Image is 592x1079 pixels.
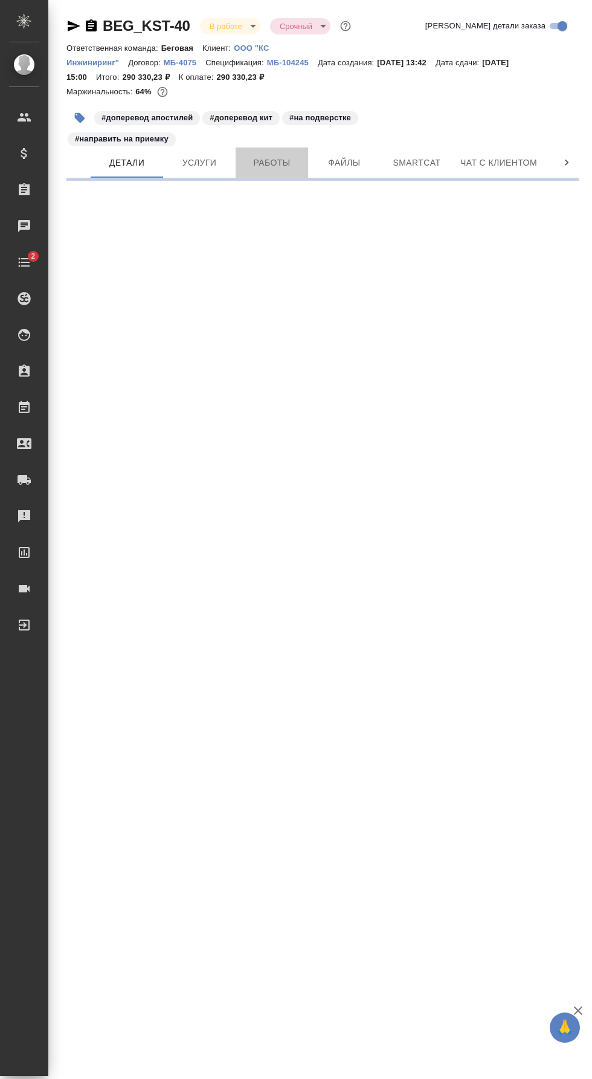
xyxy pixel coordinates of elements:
button: 87010.51 RUB; [155,84,170,100]
span: на подверстке [281,112,359,122]
p: Дата создания: [318,58,377,67]
p: МБ-104245 [267,58,318,67]
span: Smartcat [388,155,446,170]
p: Клиент: [202,44,234,53]
span: Детали [98,155,156,170]
a: BEG_KST-40 [103,18,190,34]
div: В работе [200,18,260,34]
button: Скопировать ссылку для ЯМессенджера [66,19,81,33]
p: 290 330,23 ₽ [216,73,272,82]
button: Добавить тэг [66,105,93,131]
p: Спецификация: [205,58,266,67]
span: Файлы [315,155,373,170]
button: 🙏 [550,1013,580,1043]
p: #доперевод апостилей [101,112,193,124]
button: Скопировать ссылку [84,19,98,33]
button: Срочный [276,21,316,31]
span: [PERSON_NAME] детали заказа [425,20,545,32]
p: МБ-4075 [164,58,205,67]
p: Ответственная команда: [66,44,161,53]
span: направить на приемку [66,134,177,144]
p: Маржинальность: [66,87,135,96]
span: Услуги [170,155,228,170]
span: Чат с клиентом [460,155,537,170]
div: В работе [270,18,330,34]
button: Доп статусы указывают на важность/срочность заказа [338,18,353,34]
p: Дата сдачи: [436,58,482,67]
p: 290 330,23 ₽ [122,73,178,82]
p: 64% [135,87,154,96]
p: #доперевод кит [210,112,272,124]
a: 2 [3,247,45,277]
a: МБ-4075 [164,57,205,67]
p: К оплате: [179,73,217,82]
p: [DATE] 13:42 [377,58,436,67]
p: #направить на приемку [75,133,169,145]
p: Итого: [96,73,122,82]
p: #на подверстке [289,112,351,124]
span: доперевод апостилей [93,112,201,122]
span: доперевод кит [201,112,281,122]
span: Работы [243,155,301,170]
span: 2 [24,250,42,262]
p: ООО "КС Инжиниринг" [66,44,269,67]
button: В работе [206,21,246,31]
a: ООО "КС Инжиниринг" [66,42,269,67]
a: МБ-104245 [267,57,318,67]
p: Договор: [128,58,164,67]
span: 🙏 [555,1015,575,1040]
p: Беговая [161,44,202,53]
